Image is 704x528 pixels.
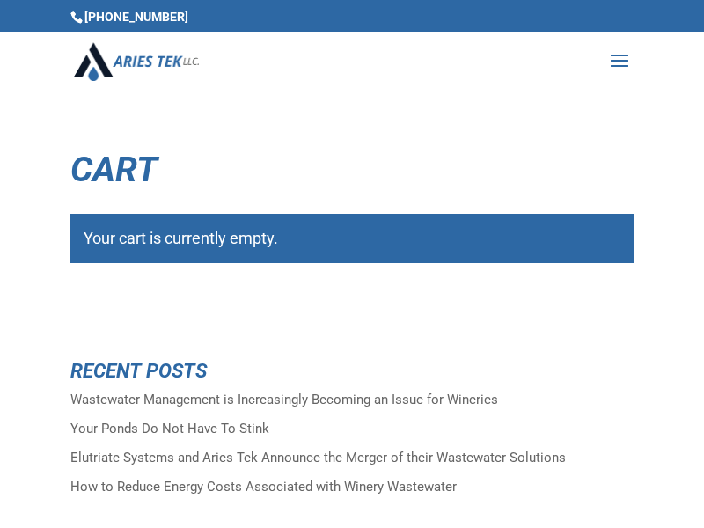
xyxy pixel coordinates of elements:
[70,214,634,263] div: Your cart is currently empty.
[70,152,634,196] h1: Cart
[70,295,224,339] a: Return to shop
[74,42,199,80] img: Aries Tek
[70,479,457,495] a: How to Reduce Energy Costs Associated with Winery Wastewater
[70,450,566,466] a: Elutriate Systems and Aries Tek Announce the Merger of their Wastewater Solutions
[70,392,498,407] a: Wastewater Management is Increasingly Becoming an Issue for Wineries
[70,10,188,24] span: [PHONE_NUMBER]
[70,361,634,390] h4: Recent Posts
[70,421,269,436] a: Your Ponds Do Not Have To Stink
